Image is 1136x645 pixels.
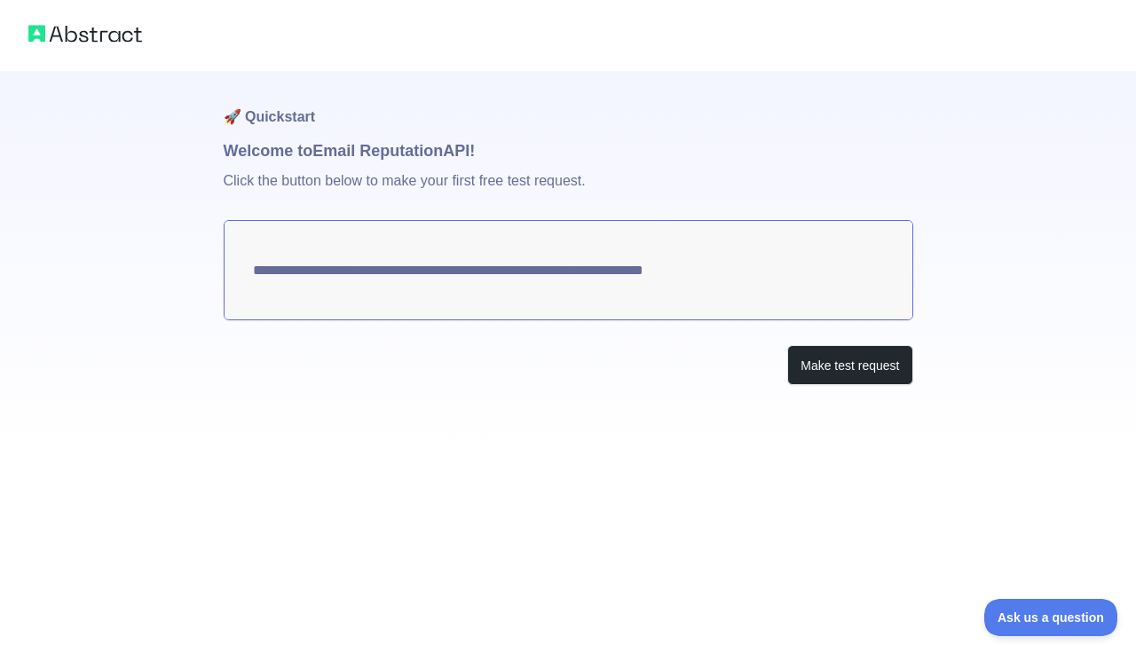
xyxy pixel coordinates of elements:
p: Click the button below to make your first free test request. [224,163,913,220]
img: Abstract logo [28,21,142,46]
h1: 🚀 Quickstart [224,71,913,138]
button: Make test request [787,345,912,385]
iframe: Toggle Customer Support [984,599,1118,636]
h1: Welcome to Email Reputation API! [224,138,913,163]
